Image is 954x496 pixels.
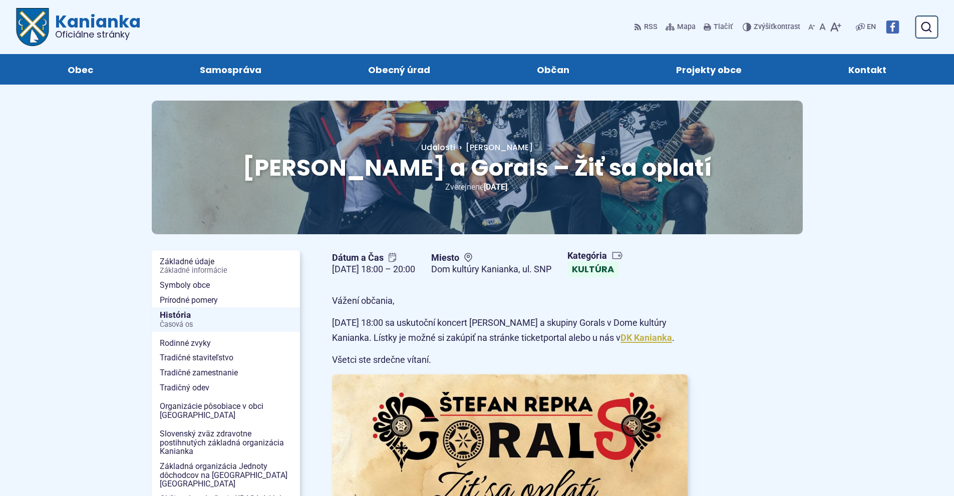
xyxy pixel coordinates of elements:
[16,8,141,46] a: Logo Kanianka, prejsť na domovskú stránku.
[200,54,261,85] span: Samospráva
[160,380,292,395] span: Tradičný odev
[325,54,473,85] a: Obecný úrad
[867,21,876,33] span: EN
[156,54,304,85] a: Samospráva
[368,54,430,85] span: Obecný úrad
[754,23,773,31] span: Zvýšiť
[828,17,843,38] button: Zväčšiť veľkosť písma
[634,17,660,38] a: RSS
[332,293,688,309] p: Vážení občania,
[633,54,785,85] a: Projekty obce
[68,54,93,85] span: Obec
[644,21,658,33] span: RSS
[664,17,698,38] a: Mapa
[466,142,533,153] span: [PERSON_NAME]
[160,459,292,491] span: Základná organizácia Jednoty dôchodcov na [GEOGRAPHIC_DATA] [GEOGRAPHIC_DATA]
[152,336,300,351] a: Rodinné zvyky
[160,336,292,351] span: Rodinné zvyky
[242,152,712,184] span: [PERSON_NAME] a Gorals – Žiť sa oplatí
[160,350,292,365] span: Tradičné staviteľstvo
[160,365,292,380] span: Tradičné zamestnanie
[160,321,292,329] span: Časová os
[743,17,802,38] button: Zvýšiťkontrast
[677,21,696,33] span: Mapa
[676,54,742,85] span: Projekty obce
[805,54,930,85] a: Kontakt
[567,261,618,277] a: Kultúra
[848,54,886,85] span: Kontakt
[620,332,672,343] a: DK Kanianka
[152,254,300,278] a: Základné údajeZákladné informácie
[152,307,300,332] a: HistóriaČasová os
[806,17,817,38] button: Zmenšiť veľkosť písma
[160,278,292,293] span: Symboly obce
[16,8,49,46] img: Prejsť na domovskú stránku
[455,142,533,153] a: [PERSON_NAME]
[160,399,292,422] span: Organizácie pôsobiace v obci [GEOGRAPHIC_DATA]
[332,252,415,264] span: Dátum a Čas
[421,142,455,153] a: Udalosti
[886,21,899,34] img: Prejsť na Facebook stránku
[332,352,688,368] p: Všetci ste srdečne vítaní.
[484,182,507,192] span: [DATE]
[865,21,878,33] a: EN
[152,380,300,395] a: Tradičný odev
[160,307,292,332] span: História
[152,399,300,422] a: Organizácie pôsobiace v obci [GEOGRAPHIC_DATA]
[754,23,800,32] span: kontrast
[817,17,828,38] button: Nastaviť pôvodnú veľkosť písma
[567,250,623,262] span: Kategória
[55,30,141,39] span: Oficiálne stránky
[152,350,300,365] a: Tradičné staviteľstvo
[537,54,569,85] span: Občan
[152,278,300,293] a: Symboly obce
[431,252,551,264] span: Miesto
[24,54,136,85] a: Obec
[494,54,613,85] a: Občan
[152,459,300,491] a: Základná organizácia Jednoty dôchodcov na [GEOGRAPHIC_DATA] [GEOGRAPHIC_DATA]
[152,293,300,308] a: Prírodné pomery
[702,17,735,38] button: Tlačiť
[332,264,415,275] figcaption: [DATE] 18:00 – 20:00
[714,23,733,32] span: Tlačiť
[152,365,300,380] a: Tradičné zamestnanie
[184,180,771,194] p: Zverejnené .
[49,13,141,39] span: Kanianka
[160,426,292,459] span: Slovenský zväz zdravotne postihnutých základná organizácia Kanianka
[160,267,292,275] span: Základné informácie
[160,293,292,308] span: Prírodné pomery
[332,315,688,346] p: [DATE] 18:00 sa uskutoční koncert [PERSON_NAME] a skupiny Gorals v Dome kultúry Kanianka. Lístky ...
[160,254,292,278] span: Základné údaje
[431,264,551,275] figcaption: Dom kultúry Kanianka, ul. SNP
[152,426,300,459] a: Slovenský zväz zdravotne postihnutých základná organizácia Kanianka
